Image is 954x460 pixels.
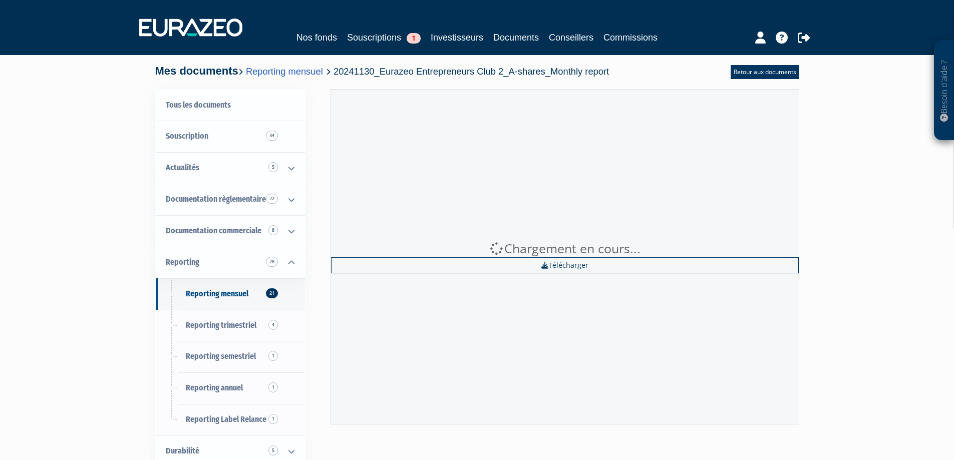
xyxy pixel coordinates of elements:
a: Commissions [603,31,658,45]
span: 28 [266,257,278,267]
h4: Mes documents [155,65,609,77]
span: 4 [268,320,278,330]
span: 5 [268,162,278,172]
a: Documents [493,31,539,45]
a: Reporting semestriel1 [156,341,305,372]
span: 1 [268,414,278,424]
a: Conseillers [549,31,593,45]
span: Documentation commerciale [166,226,261,235]
span: Souscription [166,131,208,141]
a: Reporting mensuel21 [156,278,305,310]
a: Nos fonds [296,31,337,45]
a: Reporting trimestriel4 [156,310,305,341]
span: 1 [268,382,278,392]
span: Reporting annuel [186,383,243,392]
a: Souscriptions1 [347,31,421,45]
span: Reporting mensuel [186,289,248,298]
a: Documentation commerciale 8 [156,215,305,247]
span: Durabilité [166,446,199,455]
a: Souscription34 [156,121,305,152]
a: Documentation règlementaire 22 [156,184,305,215]
span: Reporting trimestriel [186,320,256,330]
span: 21 [266,288,278,298]
a: Télécharger [331,257,799,273]
span: Reporting [166,257,199,267]
a: Actualités 5 [156,152,305,184]
span: 1 [407,33,421,44]
a: Reporting Label Relance1 [156,404,305,435]
a: Investisseurs [431,31,483,45]
span: 8 [268,225,278,235]
span: 20241130_Eurazeo Entrepreneurs Club 2_A-shares_Monthly report [334,66,609,77]
a: Retour aux documents [731,65,799,79]
a: Reporting 28 [156,247,305,278]
span: Documentation règlementaire [166,194,266,204]
a: Tous les documents [156,90,305,121]
img: 1732889491-logotype_eurazeo_blanc_rvb.png [139,19,242,37]
span: 5 [268,445,278,455]
span: Reporting Label Relance [186,414,266,424]
p: Besoin d'aide ? [938,46,950,136]
a: Reporting mensuel [246,66,323,77]
a: Reporting annuel1 [156,372,305,404]
span: Reporting semestriel [186,351,256,361]
span: Actualités [166,163,199,172]
span: 22 [266,194,278,204]
span: 34 [266,131,278,141]
div: Chargement en cours... [331,240,799,258]
span: 1 [268,351,278,361]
